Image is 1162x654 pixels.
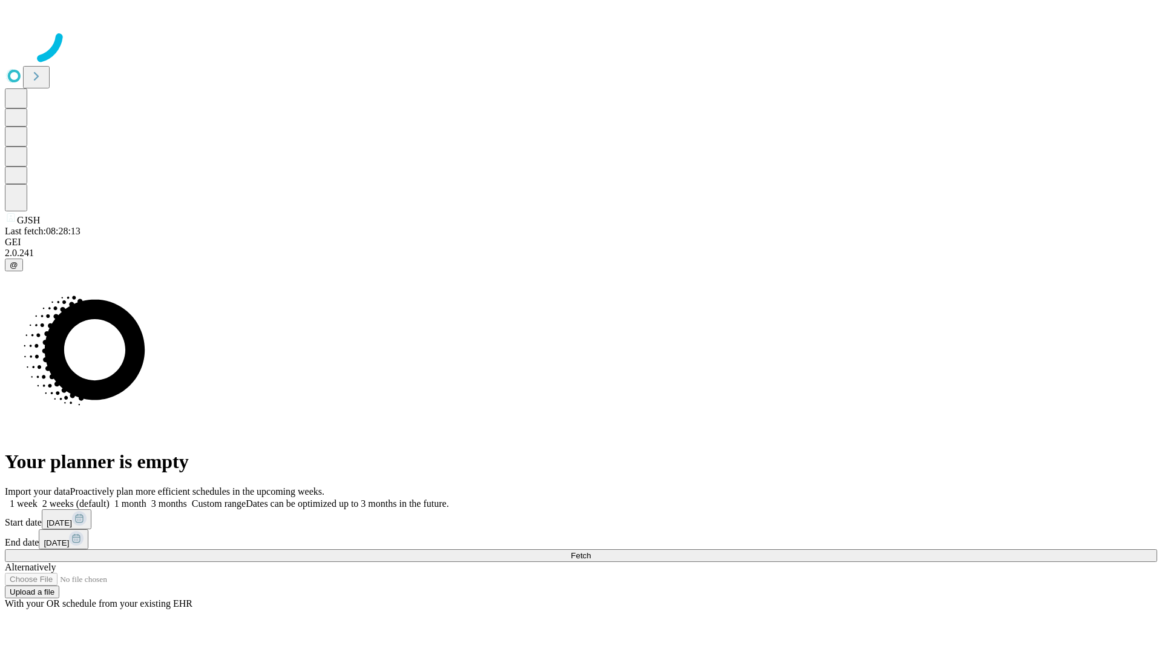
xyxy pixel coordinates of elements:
[17,215,40,225] span: GJSH
[5,237,1157,248] div: GEI
[246,498,448,509] span: Dates can be optimized up to 3 months in the future.
[5,586,59,598] button: Upload a file
[5,509,1157,529] div: Start date
[5,486,70,497] span: Import your data
[70,486,324,497] span: Proactively plan more efficient schedules in the upcoming weeks.
[571,551,591,560] span: Fetch
[47,518,72,527] span: [DATE]
[42,509,91,529] button: [DATE]
[5,598,192,609] span: With your OR schedule from your existing EHR
[192,498,246,509] span: Custom range
[10,260,18,269] span: @
[114,498,146,509] span: 1 month
[5,529,1157,549] div: End date
[5,562,56,572] span: Alternatively
[44,538,69,547] span: [DATE]
[5,451,1157,473] h1: Your planner is empty
[5,259,23,271] button: @
[151,498,187,509] span: 3 months
[5,248,1157,259] div: 2.0.241
[42,498,110,509] span: 2 weeks (default)
[5,549,1157,562] button: Fetch
[10,498,38,509] span: 1 week
[39,529,88,549] button: [DATE]
[5,226,80,236] span: Last fetch: 08:28:13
